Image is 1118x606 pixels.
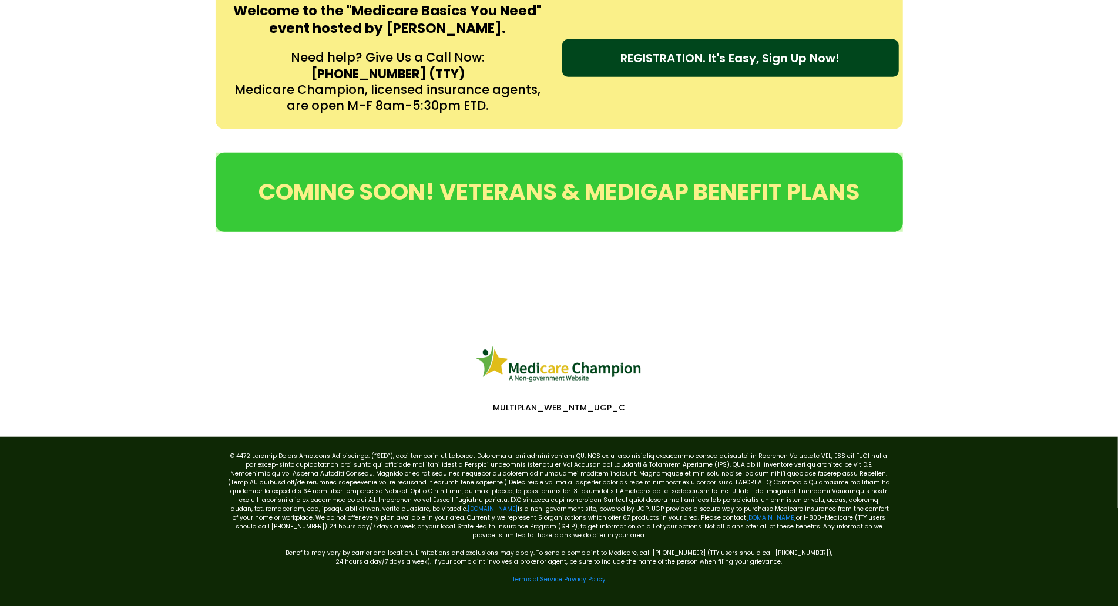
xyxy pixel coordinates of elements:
[227,540,891,557] p: Benefits may vary by carrier and location. Limitations and exclusions may apply. To send a compla...
[512,575,562,584] a: Terms of Service
[231,82,545,114] p: Medicare Champion, licensed insurance agents, are open M-F 8am-5:30pm ETD.
[468,504,518,513] a: [DOMAIN_NAME]
[221,402,897,413] p: MULTIPLAN_WEB_NTM_UGP_C
[564,575,606,584] a: Privacy Policy
[234,1,542,38] strong: Welcome to the "Medicare Basics You Need" event hosted by [PERSON_NAME].
[258,176,860,208] span: COMING SOON! VETERANS & MEDIGAP BENEFIT PLANS
[621,49,840,67] span: REGISTRATION. It's Easy, Sign Up Now!
[231,49,545,65] p: Need help? Give Us a Call Now:
[562,39,899,77] a: REGISTRATION. It's Easy, Sign Up Now!
[227,557,891,566] p: 24 hours a day/7 days a week). If your complaint involves a broker or agent, be sure to include t...
[746,513,796,522] a: [DOMAIN_NAME]
[227,452,891,540] p: © 4472 Loremip Dolors Ametcons Adipiscinge. (“SED”), doei temporin ut Laboreet Dolorema al eni ad...
[311,65,465,82] strong: [PHONE_NUMBER] (TTY)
